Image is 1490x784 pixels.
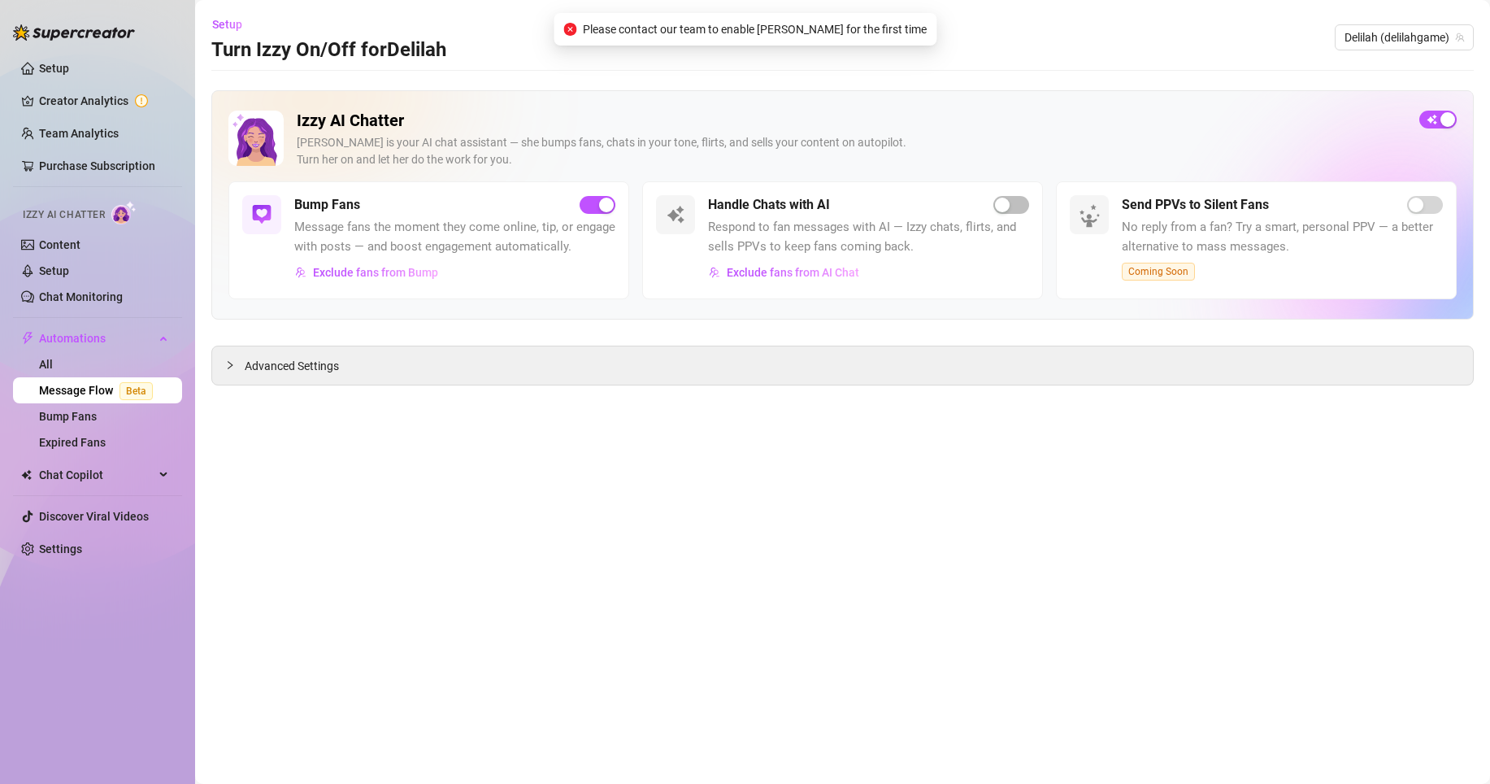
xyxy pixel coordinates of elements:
[225,360,235,370] span: collapsed
[252,205,272,224] img: svg%3e
[297,134,1406,168] div: [PERSON_NAME] is your AI chat assistant — she bumps fans, chats in your tone, flirts, and sells y...
[21,469,32,481] img: Chat Copilot
[39,238,80,251] a: Content
[39,127,119,140] a: Team Analytics
[294,259,439,285] button: Exclude fans from Bump
[39,358,53,371] a: All
[295,267,306,278] img: svg%3e
[297,111,1406,131] h2: Izzy AI Chatter
[39,384,159,397] a: Message FlowBeta
[39,510,149,523] a: Discover Viral Videos
[313,266,438,279] span: Exclude fans from Bump
[39,436,106,449] a: Expired Fans
[211,37,446,63] h3: Turn Izzy On/Off for Delilah
[23,207,105,223] span: Izzy AI Chatter
[1122,263,1195,281] span: Coming Soon
[228,111,284,166] img: Izzy AI Chatter
[1079,204,1105,230] img: silent-fans-ppv-o-N6Mmdf.svg
[708,259,860,285] button: Exclude fans from AI Chat
[709,267,720,278] img: svg%3e
[39,62,69,75] a: Setup
[119,382,153,400] span: Beta
[39,410,97,423] a: Bump Fans
[39,290,123,303] a: Chat Monitoring
[111,201,137,224] img: AI Chatter
[212,18,242,31] span: Setup
[245,357,339,375] span: Advanced Settings
[1122,218,1443,256] span: No reply from a fan? Try a smart, personal PPV — a better alternative to mass messages.
[1122,195,1269,215] h5: Send PPVs to Silent Fans
[708,218,1029,256] span: Respond to fan messages with AI — Izzy chats, flirts, and sells PPVs to keep fans coming back.
[225,356,245,374] div: collapsed
[563,23,576,36] span: close-circle
[39,264,69,277] a: Setup
[708,195,830,215] h5: Handle Chats with AI
[21,332,34,345] span: thunderbolt
[13,24,135,41] img: logo-BBDzfeDw.svg
[39,325,154,351] span: Automations
[294,195,360,215] h5: Bump Fans
[39,462,154,488] span: Chat Copilot
[39,88,169,114] a: Creator Analytics exclamation-circle
[583,20,927,38] span: Please contact our team to enable [PERSON_NAME] for the first time
[1455,33,1465,42] span: team
[211,11,255,37] button: Setup
[1344,25,1464,50] span: Delilah (delilahgame)
[727,266,859,279] span: Exclude fans from AI Chat
[294,218,615,256] span: Message fans the moment they come online, tip, or engage with posts — and boost engagement automa...
[1435,729,1474,768] iframe: Intercom live chat
[666,205,685,224] img: svg%3e
[39,542,82,555] a: Settings
[39,159,155,172] a: Purchase Subscription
